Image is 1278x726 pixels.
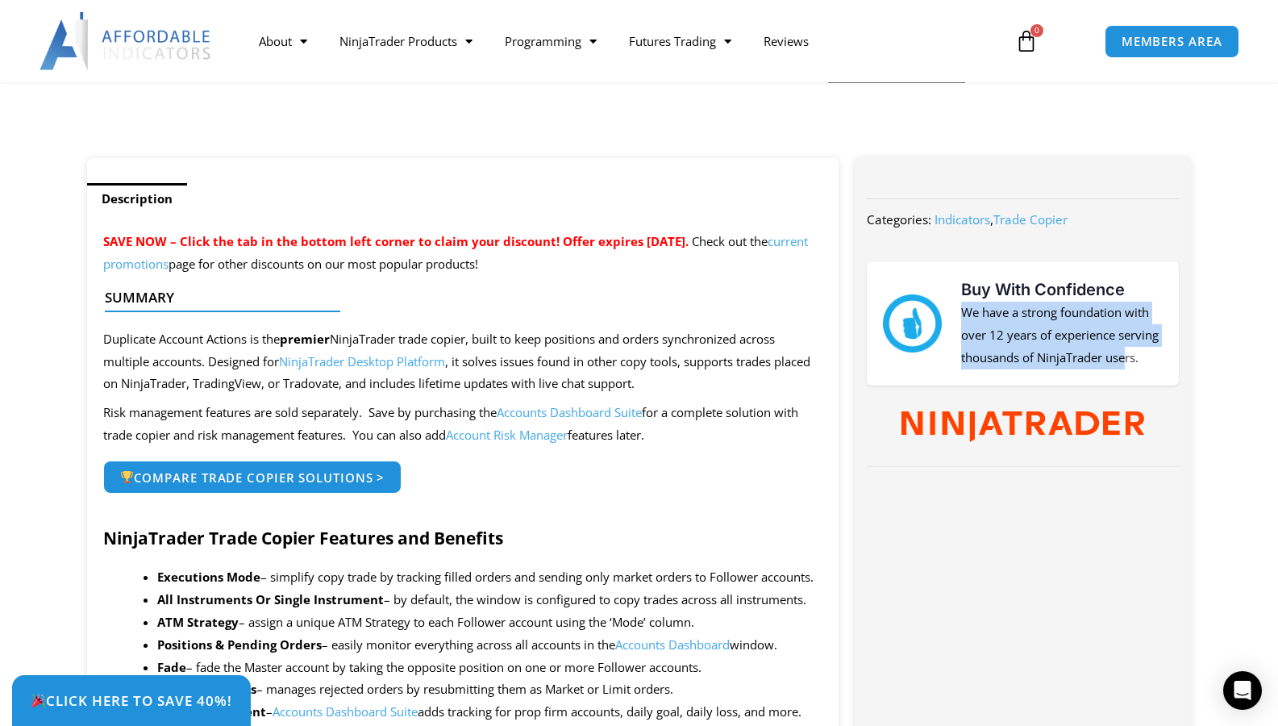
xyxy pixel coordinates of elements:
[40,12,213,70] img: LogoAI | Affordable Indicators – NinjaTrader
[157,589,822,611] li: – by default, the window is configured to copy trades across all instruments.
[31,694,232,707] span: Click Here to save 40%!
[867,211,931,227] span: Categories:
[489,23,613,60] a: Programming
[243,23,997,60] nav: Menu
[961,302,1163,369] p: We have a strong foundation with over 12 years of experience serving thousands of NinjaTrader users.
[993,211,1068,227] a: Trade Copier
[121,471,133,483] img: 🏆
[1122,35,1222,48] span: MEMBERS AREA
[12,675,251,726] a: 🎉Click Here to save 40%!
[243,23,323,60] a: About
[31,694,45,707] img: 🎉
[323,23,489,60] a: NinjaTrader Products
[157,634,822,657] li: – easily monitor everything across all accounts in the window.
[688,94,1159,107] iframe: PayPal Message 1
[157,566,822,589] li: – simplify copy trade by tracking filled orders and sending only market orders to Follower accounts.
[615,636,730,653] a: Accounts Dashboard
[157,611,822,634] li: – assign a unique ATM Strategy to each Follower account using the ‘Mode’ column.
[103,233,689,249] span: SAVE NOW – Click the tab in the bottom left corner to claim your discount! Offer expires [DATE].
[103,331,810,392] span: Duplicate Account Actions is the NinjaTrader trade copier, built to keep positions and orders syn...
[280,331,330,347] strong: premier
[103,461,402,494] a: 🏆Compare Trade Copier Solutions >
[1105,25,1239,58] a: MEMBERS AREA
[991,18,1062,65] a: 0
[120,471,385,484] span: Compare Trade Copier Solutions >
[157,614,239,630] b: ATM Strategy
[103,527,503,549] strong: NinjaTrader Trade Copier Features and Benefits
[747,23,825,60] a: Reviews
[105,290,809,306] h4: Summary
[103,231,823,276] p: Check out the page for other discounts on our most popular products!
[961,277,1163,302] h3: Buy With Confidence
[157,569,260,585] strong: Executions Mode
[497,404,642,420] a: Accounts Dashboard Suite
[446,427,568,443] a: Account Risk Manager
[1030,24,1043,37] span: 0
[157,636,322,653] strong: Positions & Pending Orders
[157,659,186,675] strong: Fade
[901,411,1144,442] img: NinjaTrader Wordmark color RGB | Affordable Indicators – NinjaTrader
[103,402,823,447] p: Risk management features are sold separately. Save by purchasing the for a complete solution with...
[883,294,941,353] img: mark thumbs good 43913 | Affordable Indicators – NinjaTrader
[935,211,1068,227] span: ,
[827,51,966,83] button: Buy with GPay
[157,657,822,679] li: – fade the Master account by taking the opposite position on one or more Follower accounts.
[1223,671,1262,710] div: Open Intercom Messenger
[613,23,747,60] a: Futures Trading
[157,591,384,607] strong: All Instruments Or Single Instrument
[935,211,990,227] a: Indicators
[279,353,445,369] a: NinjaTrader Desktop Platform
[87,183,187,215] a: Description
